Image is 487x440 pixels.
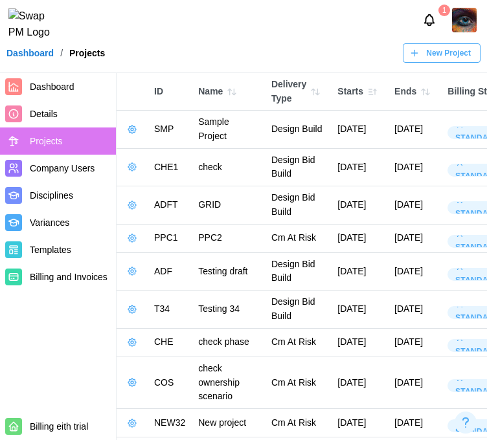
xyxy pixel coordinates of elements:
[337,83,381,101] div: Starts
[265,252,331,290] td: Design Bid Build
[452,8,477,32] img: 2Q==
[6,49,54,58] a: Dashboard
[30,421,88,432] span: Billing eith trial
[69,49,105,58] div: Projects
[30,245,71,255] span: Templates
[265,148,331,186] td: Design Bid Build
[265,111,331,148] td: Design Build
[438,5,450,16] div: 1
[123,333,141,351] button: View Project
[426,44,471,62] span: New Project
[331,291,388,328] td: [DATE]
[265,291,331,328] td: Design Bid Build
[265,186,331,224] td: Design Bid Build
[123,229,141,247] button: View Project
[192,328,265,357] td: check phase
[60,49,63,58] div: /
[148,252,192,290] td: ADF
[388,111,441,148] td: [DATE]
[148,186,192,224] td: ADFT
[192,291,265,328] td: Testing 34
[388,357,441,408] td: [DATE]
[265,224,331,252] td: Cm At Risk
[331,408,388,437] td: [DATE]
[394,83,435,101] div: Ends
[418,9,440,31] button: Notifications
[331,328,388,357] td: [DATE]
[388,291,441,328] td: [DATE]
[331,148,388,186] td: [DATE]
[30,82,74,92] span: Dashboard
[30,190,73,201] span: Disciplines
[123,196,141,214] button: View Project
[331,357,388,408] td: [DATE]
[8,8,61,41] img: Swap PM Logo
[403,43,481,63] a: New Project
[388,408,441,437] td: [DATE]
[148,224,192,252] td: PPC1
[388,328,441,357] td: [DATE]
[271,78,324,105] div: Delivery Type
[30,136,63,146] span: Projects
[452,8,477,32] a: Zulqarnain Khalil
[154,85,185,99] div: ID
[123,300,141,318] button: View Project
[148,357,192,408] td: COS
[30,272,108,282] span: Billing and Invoices
[192,252,265,290] td: Testing draft
[388,252,441,290] td: [DATE]
[331,186,388,224] td: [DATE]
[388,186,441,224] td: [DATE]
[265,357,331,408] td: Cm At Risk
[192,408,265,437] td: New project
[30,109,58,119] span: Details
[388,224,441,252] td: [DATE]
[192,111,265,148] td: Sample Project
[331,224,388,252] td: [DATE]
[30,217,69,228] span: Variances
[30,163,95,173] span: Company Users
[192,224,265,252] td: PPC2
[123,120,141,138] button: View Project
[192,148,265,186] td: check
[265,328,331,357] td: Cm At Risk
[148,148,192,186] td: CHE1
[331,252,388,290] td: [DATE]
[265,408,331,437] td: Cm At Risk
[198,83,258,101] div: Name
[192,357,265,408] td: check ownership scenario
[123,158,141,176] button: View Project
[148,408,192,437] td: NEW32
[123,373,141,391] button: View Project
[123,414,141,432] button: View Project
[148,111,192,148] td: SMP
[388,148,441,186] td: [DATE]
[123,262,141,280] button: View Project
[148,328,192,357] td: CHE
[331,111,388,148] td: [DATE]
[192,186,265,224] td: GRID
[148,291,192,328] td: T34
